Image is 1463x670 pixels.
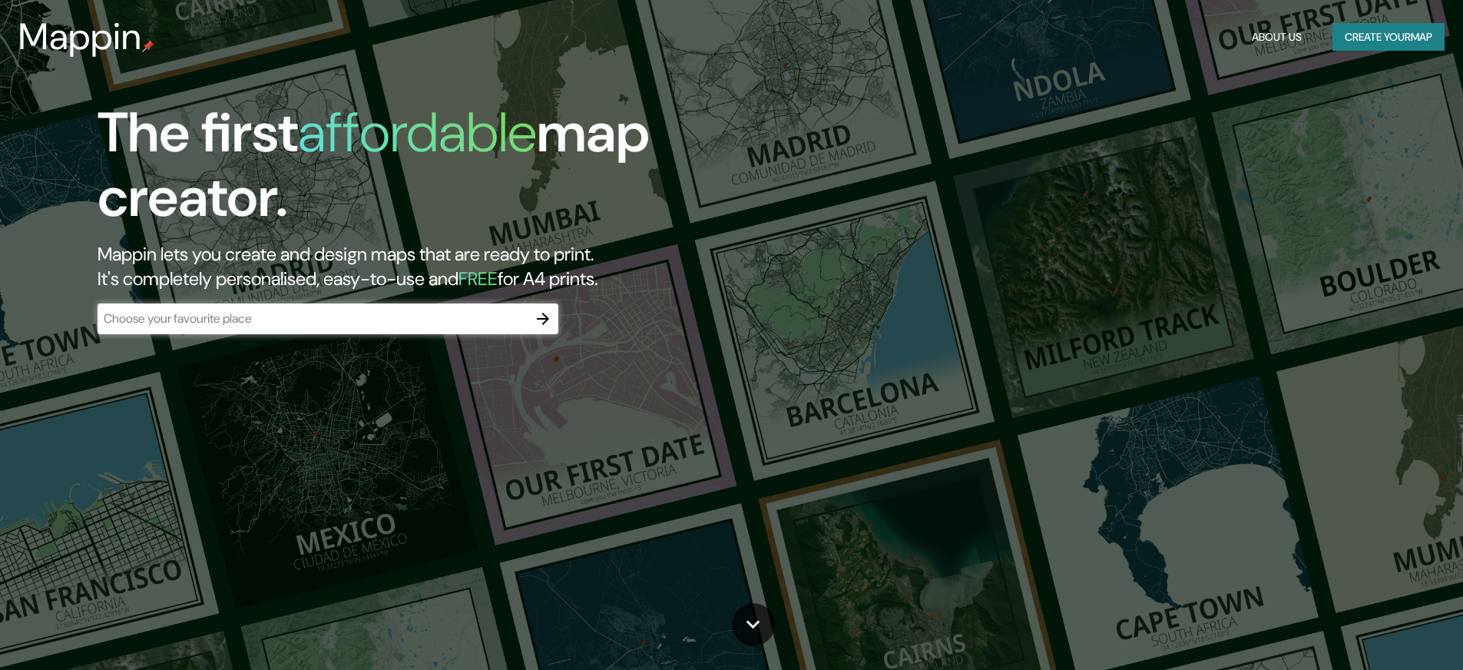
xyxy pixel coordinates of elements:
h2: Mappin lets you create and design maps that are ready to print. It's completely personalised, eas... [98,242,829,291]
input: Choose your favourite place [98,310,528,327]
h3: Mappin [18,15,142,58]
h1: The first map creator. [98,101,829,242]
h5: FREE [458,267,498,290]
button: About Us [1246,23,1308,51]
h1: affordable [298,97,537,168]
img: mappin-pin [142,40,154,52]
button: Create yourmap [1332,23,1445,51]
